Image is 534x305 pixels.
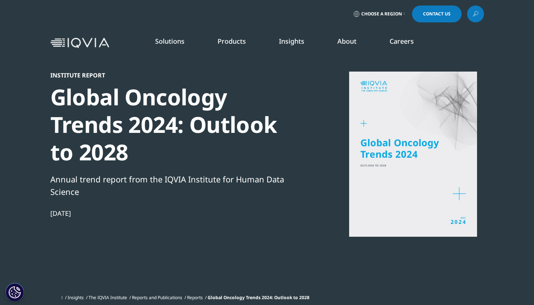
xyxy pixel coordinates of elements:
[50,173,302,198] div: Annual trend report from the IQVIA Institute for Human Data Science
[337,37,356,46] a: About
[208,294,309,301] span: Global Oncology Trends 2024: Outlook to 2028
[218,37,246,46] a: Products
[50,209,302,218] div: [DATE]
[6,283,24,301] button: Cookies Settings
[279,37,304,46] a: Insights
[390,37,414,46] a: Careers
[89,294,127,301] a: The IQVIA Institute
[412,6,462,22] a: Contact Us
[187,294,203,301] a: Reports
[423,12,451,16] span: Contact Us
[361,11,402,17] span: Choose a Region
[50,72,302,79] div: Institute Report
[155,37,184,46] a: Solutions
[50,83,302,166] div: Global Oncology Trends 2024: Outlook to 2028
[68,294,84,301] a: Insights
[132,294,182,301] a: Reports and Publications
[112,26,484,60] nav: Primary
[50,38,109,48] img: IQVIA Healthcare Information Technology and Pharma Clinical Research Company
